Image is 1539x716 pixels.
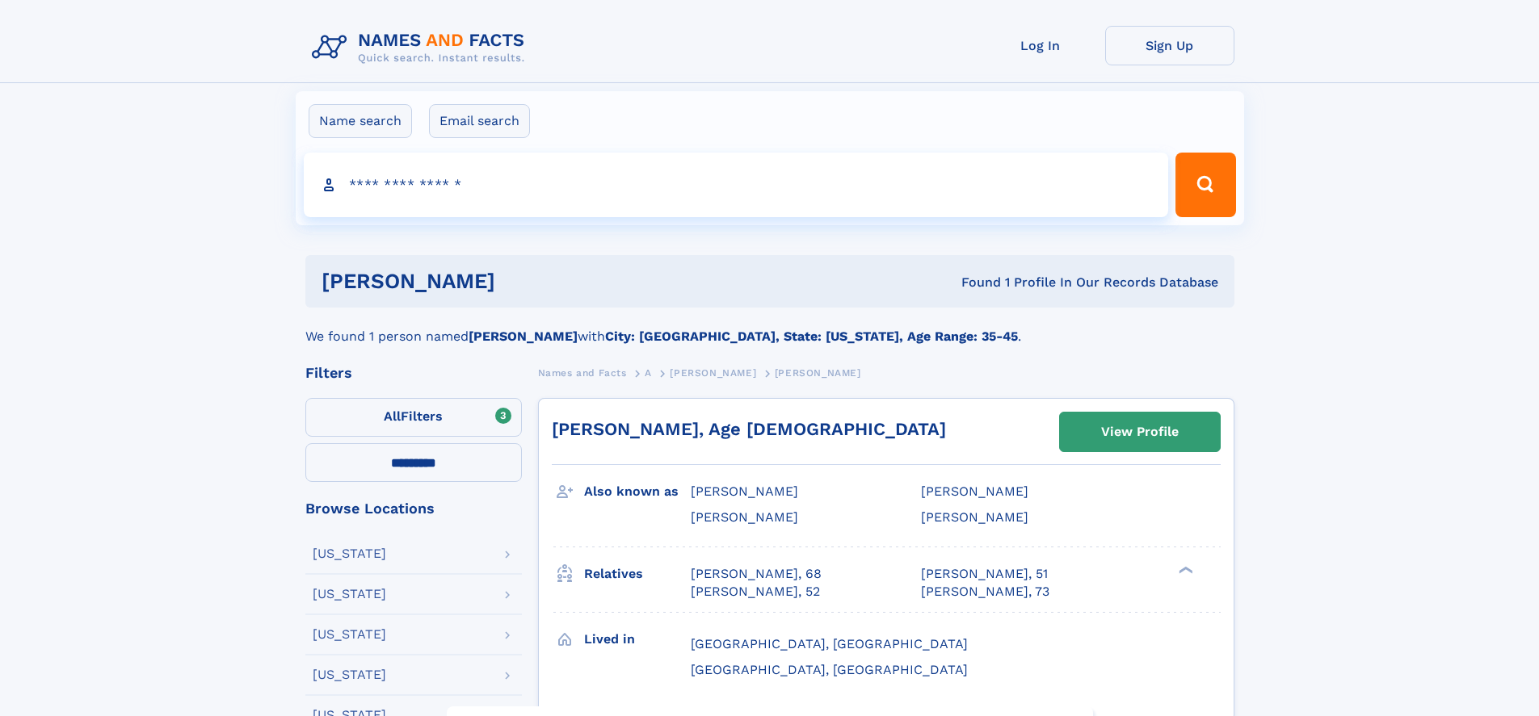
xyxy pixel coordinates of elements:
[469,329,578,344] b: [PERSON_NAME]
[1175,153,1235,217] button: Search Button
[538,362,627,383] a: Names and Facts
[305,501,522,516] div: Browse Locations
[691,565,822,583] a: [PERSON_NAME], 68
[645,362,652,383] a: A
[921,583,1049,601] a: [PERSON_NAME], 73
[322,271,729,291] h1: [PERSON_NAME]
[691,662,968,677] span: [GEOGRAPHIC_DATA], [GEOGRAPHIC_DATA]
[313,588,386,601] div: [US_STATE]
[691,484,798,499] span: [PERSON_NAME]
[1101,413,1179,450] div: View Profile
[670,362,756,383] a: [PERSON_NAME]
[305,308,1234,346] div: We found 1 person named with .
[305,366,522,380] div: Filters
[921,565,1048,583] a: [PERSON_NAME], 51
[309,104,412,138] label: Name search
[429,104,530,138] label: Email search
[1175,564,1194,575] div: ❯
[384,408,401,424] span: All
[670,367,756,379] span: [PERSON_NAME]
[304,153,1169,217] input: search input
[645,367,652,379] span: A
[691,636,968,651] span: [GEOGRAPHIC_DATA], [GEOGRAPHIC_DATA]
[313,668,386,681] div: [US_STATE]
[313,547,386,560] div: [US_STATE]
[584,626,691,653] h3: Lived in
[728,274,1218,291] div: Found 1 Profile In Our Records Database
[584,560,691,588] h3: Relatives
[305,398,522,437] label: Filters
[1060,412,1220,451] a: View Profile
[976,26,1105,65] a: Log In
[305,26,538,69] img: Logo Names and Facts
[605,329,1018,344] b: City: [GEOGRAPHIC_DATA], State: [US_STATE], Age Range: 35-45
[552,419,946,439] a: [PERSON_NAME], Age [DEMOGRAPHIC_DATA]
[775,367,861,379] span: [PERSON_NAME]
[1105,26,1234,65] a: Sign Up
[921,509,1028,525] span: [PERSON_NAME]
[691,583,820,601] a: [PERSON_NAME], 52
[921,484,1028,499] span: [PERSON_NAME]
[313,628,386,641] div: [US_STATE]
[584,478,691,505] h3: Also known as
[691,509,798,525] span: [PERSON_NAME]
